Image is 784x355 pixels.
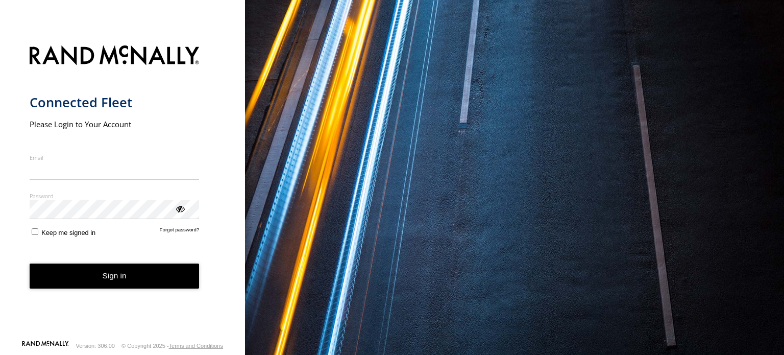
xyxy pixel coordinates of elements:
a: Forgot password? [160,227,200,236]
a: Visit our Website [22,341,69,351]
label: Email [30,154,200,161]
div: ViewPassword [175,203,185,214]
label: Password [30,192,200,200]
a: Terms and Conditions [169,343,223,349]
div: © Copyright 2025 - [121,343,223,349]
h2: Please Login to Your Account [30,119,200,129]
h1: Connected Fleet [30,94,200,111]
button: Sign in [30,264,200,289]
img: Rand McNally [30,43,200,69]
input: Keep me signed in [32,228,38,235]
form: main [30,39,216,340]
div: Version: 306.00 [76,343,115,349]
span: Keep me signed in [41,229,95,236]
